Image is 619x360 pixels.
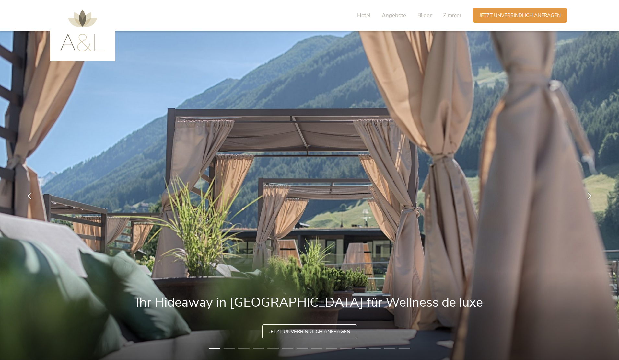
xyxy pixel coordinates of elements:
img: AMONTI & LUNARIS Wellnessresort [60,10,105,51]
span: Hotel [357,12,370,19]
span: Bilder [417,12,432,19]
span: Angebote [382,12,406,19]
span: Jetzt unverbindlich anfragen [269,328,350,335]
span: Zimmer [443,12,461,19]
span: Jetzt unverbindlich anfragen [479,12,561,19]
